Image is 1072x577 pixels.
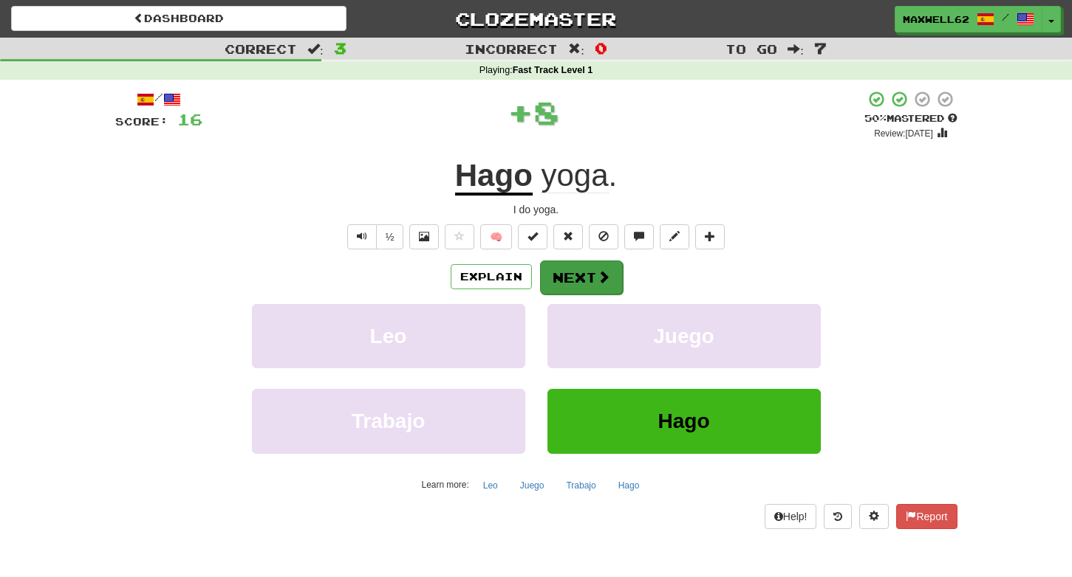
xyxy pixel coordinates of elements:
[409,224,439,249] button: Show image (alt+x)
[465,41,558,56] span: Incorrect
[864,112,887,124] span: 50 %
[903,13,969,26] span: maxwell62
[455,158,533,196] u: Hago
[726,41,777,56] span: To go
[895,6,1042,32] a: maxwell62 /
[369,6,704,32] a: Clozemaster
[695,224,725,249] button: Add to collection (alt+a)
[422,480,469,490] small: Learn more:
[352,410,426,432] span: Trabajo
[115,202,957,217] div: I do yoga.
[480,224,512,249] button: 🧠
[874,128,933,139] small: Review: [DATE]
[177,110,202,128] span: 16
[508,90,533,134] span: +
[307,43,324,55] span: :
[115,115,168,128] span: Score:
[658,410,710,432] span: Hago
[347,224,377,249] button: Play sentence audio (ctl+space)
[553,224,583,249] button: Reset to 0% Mastered (alt+r)
[568,43,584,55] span: :
[1002,12,1009,22] span: /
[547,389,821,453] button: Hago
[445,224,474,249] button: Favorite sentence (alt+f)
[344,224,404,249] div: Text-to-speech controls
[540,260,623,294] button: Next
[624,224,654,249] button: Discuss sentence (alt+u)
[533,94,559,131] span: 8
[653,325,714,348] span: Juego
[595,39,607,57] span: 0
[518,224,547,249] button: Set this sentence to 100% Mastered (alt+m)
[252,389,525,453] button: Trabajo
[788,43,804,55] span: :
[370,325,407,348] span: Leo
[512,474,553,497] button: Juego
[376,224,404,249] button: ½
[252,304,525,368] button: Leo
[541,158,608,193] span: yoga
[11,6,346,31] a: Dashboard
[589,224,618,249] button: Ignore sentence (alt+i)
[547,304,821,368] button: Juego
[533,158,617,193] span: .
[896,504,957,529] button: Report
[225,41,297,56] span: Correct
[334,39,346,57] span: 3
[475,474,506,497] button: Leo
[451,264,532,289] button: Explain
[864,112,957,125] div: Mastered
[610,474,648,497] button: Hago
[513,65,593,75] strong: Fast Track Level 1
[115,90,202,108] div: /
[824,504,852,529] button: Round history (alt+y)
[765,504,817,529] button: Help!
[660,224,689,249] button: Edit sentence (alt+d)
[558,474,604,497] button: Trabajo
[814,39,827,57] span: 7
